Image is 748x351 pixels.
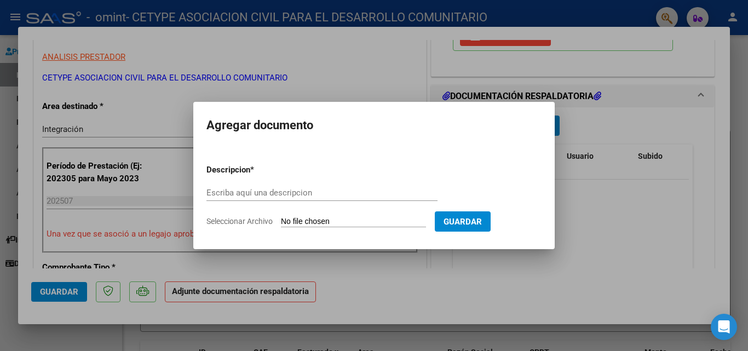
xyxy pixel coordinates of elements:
p: Descripcion [206,164,307,176]
button: Guardar [435,211,491,232]
div: Open Intercom Messenger [711,314,737,340]
span: Guardar [444,217,482,227]
h2: Agregar documento [206,115,542,136]
span: Seleccionar Archivo [206,217,273,226]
